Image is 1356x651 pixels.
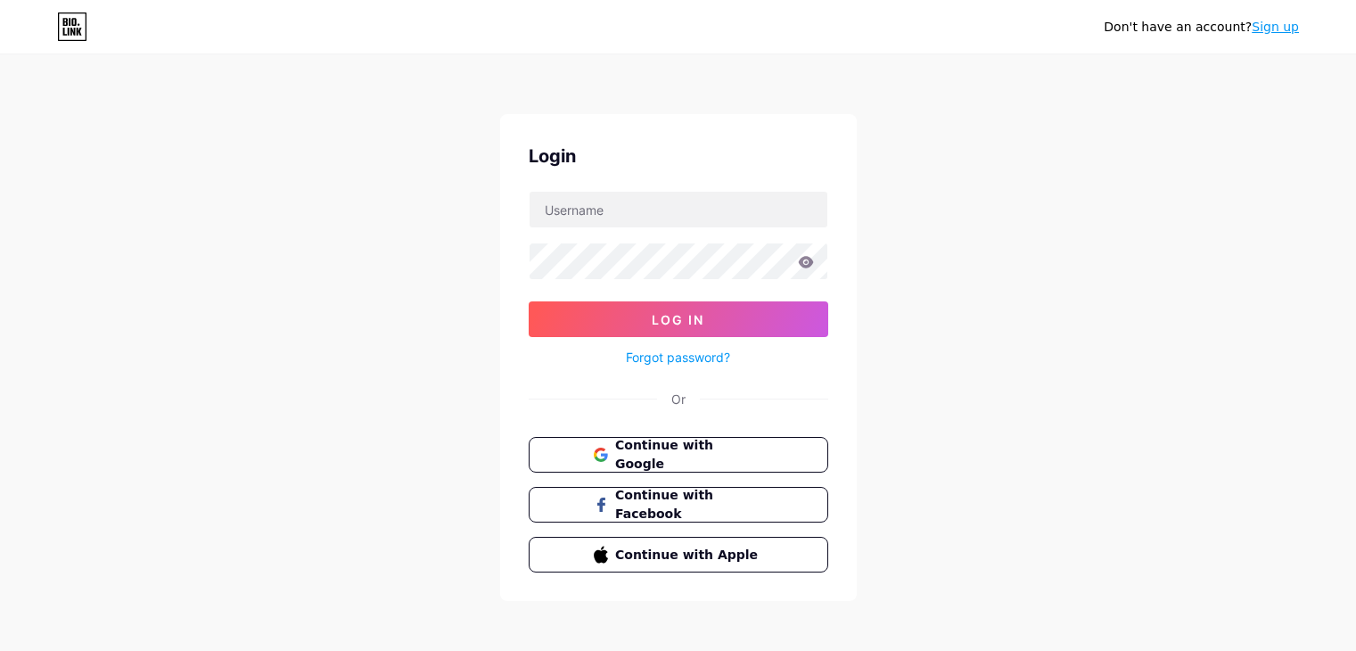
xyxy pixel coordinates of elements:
[529,143,828,169] div: Login
[615,546,762,564] span: Continue with Apple
[671,390,686,408] div: Or
[652,312,704,327] span: Log In
[530,192,827,227] input: Username
[529,301,828,337] button: Log In
[529,487,828,523] button: Continue with Facebook
[615,486,762,523] span: Continue with Facebook
[1104,18,1299,37] div: Don't have an account?
[626,348,730,367] a: Forgot password?
[615,436,762,474] span: Continue with Google
[529,437,828,473] button: Continue with Google
[1252,20,1299,34] a: Sign up
[529,537,828,573] button: Continue with Apple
